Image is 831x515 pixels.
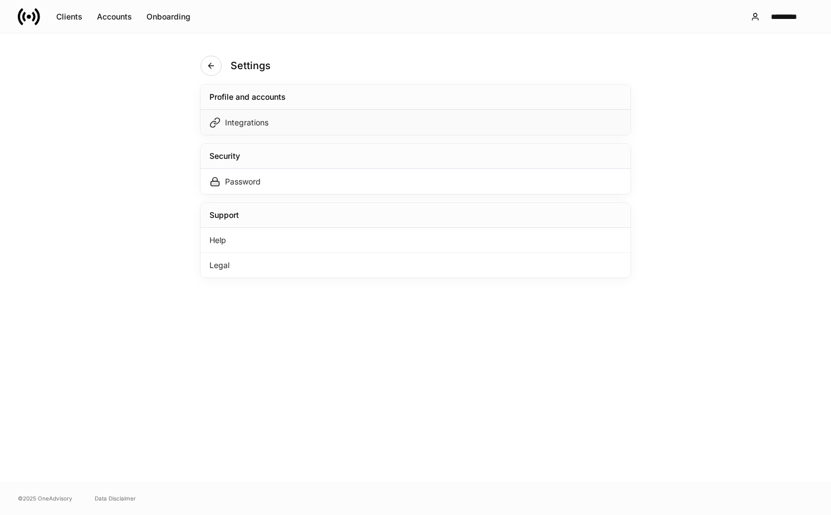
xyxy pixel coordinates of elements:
div: Clients [56,13,82,21]
div: Password [225,176,261,187]
div: Integrations [225,117,268,128]
div: Onboarding [146,13,190,21]
div: Legal [201,253,630,278]
div: Support [209,210,239,221]
button: Accounts [90,8,139,26]
button: Clients [49,8,90,26]
a: Data Disclaimer [95,494,136,503]
div: Profile and accounts [209,91,286,103]
button: Onboarding [139,8,198,26]
h4: Settings [231,59,271,72]
div: Security [209,150,240,162]
div: Accounts [97,13,132,21]
div: Help [201,228,630,253]
span: © 2025 OneAdvisory [18,494,72,503]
